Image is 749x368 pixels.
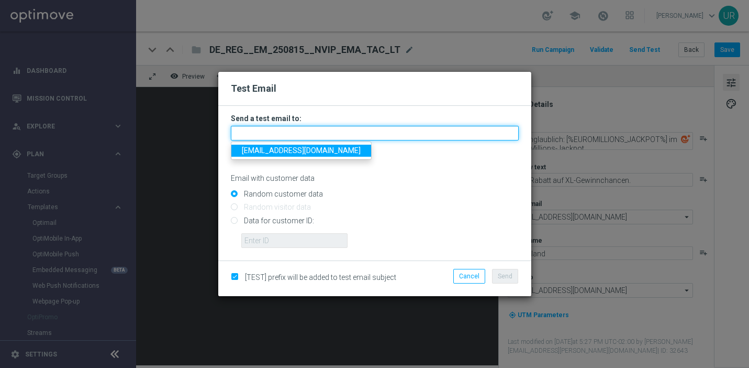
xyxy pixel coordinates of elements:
[231,114,519,123] h3: Send a test email to:
[231,145,371,157] a: [EMAIL_ADDRESS][DOMAIN_NAME]
[241,233,348,248] input: Enter ID
[492,269,518,284] button: Send
[453,269,485,284] button: Cancel
[245,273,396,282] span: [TEST] prefix will be added to test email subject
[231,82,519,95] h2: Test Email
[231,174,519,183] p: Email with customer data
[241,189,323,199] label: Random customer data
[231,143,519,153] p: Separate multiple addresses with commas
[498,273,512,280] span: Send
[242,146,361,155] span: [EMAIL_ADDRESS][DOMAIN_NAME]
